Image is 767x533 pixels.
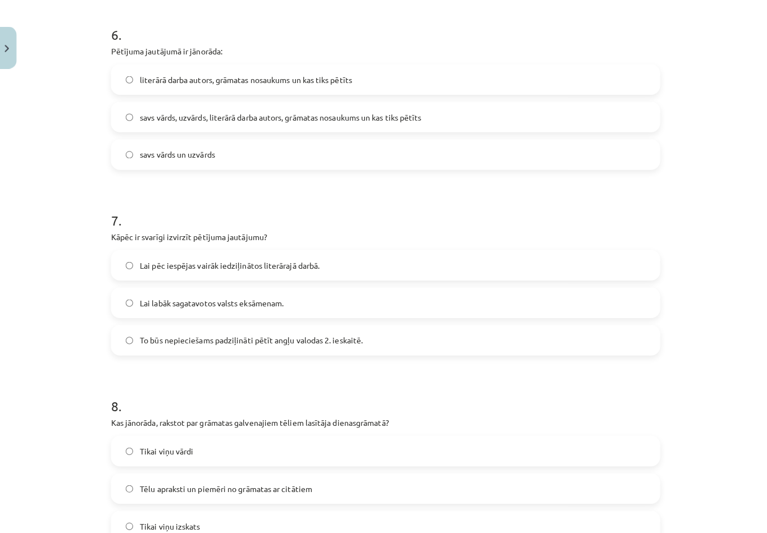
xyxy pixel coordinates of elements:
[141,75,350,86] span: literārā darba autors, grāmatas nosaukums un kas tiks pētīts
[112,230,655,242] p: Kāpēc ir svarīgi izvirzīt pētījuma jautājumu?
[127,114,134,121] input: savs vārds, uzvārds, literārā darba autors, grāmatas nosaukums un kas tiks pētīts
[141,258,318,270] span: Lai pēc iespējas vairāk iedziļinātos literārajā darbā.
[141,516,200,527] span: Tikai viņu izskats
[141,295,283,307] span: Lai labāk sagatavotos valsts eksāmenam.
[127,297,134,305] input: Lai labāk sagatavotos valsts eksāmenam.
[141,332,361,344] span: To būs nepieciešams padziļināti pētīt angļu valodas 2. ieskaitē.
[112,375,655,410] h1: 8 .
[141,442,194,453] span: Tikai viņu vārdi
[127,444,134,451] input: Tikai viņu vārdi
[127,518,134,525] input: Tikai viņu izskats
[127,77,134,84] input: literārā darba autors, grāmatas nosaukums un kas tiks pētīts
[127,260,134,268] input: Lai pēc iespējas vairāk iedziļinātos literārajā darbā.
[7,46,12,53] img: icon-close-lesson-0947bae3869378f0d4975bcd49f059093ad1ed9edebbc8119c70593378902aed.svg
[141,149,215,160] span: savs vārds un uzvārds
[141,112,419,123] span: savs vārds, uzvārds, literārā darba autors, grāmatas nosaukums un kas tiks pētīts
[127,151,134,158] input: savs vārds un uzvārds
[127,481,134,488] input: Tēlu apraksti un piemēri no grāmatas ar citātiem
[112,47,655,58] p: Pētījuma jautājumā ir jānorāda:
[141,479,311,490] span: Tēlu apraksti un piemēri no grāmatas ar citātiem
[112,413,655,425] p: Kas jānorāda, rakstot par grāmatas galvenajiem tēliem lasītāja dienasgrāmatā?
[127,334,134,342] input: To būs nepieciešams padziļināti pētīt angļu valodas 2. ieskaitē.
[112,8,655,43] h1: 6 .
[112,192,655,227] h1: 7 .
